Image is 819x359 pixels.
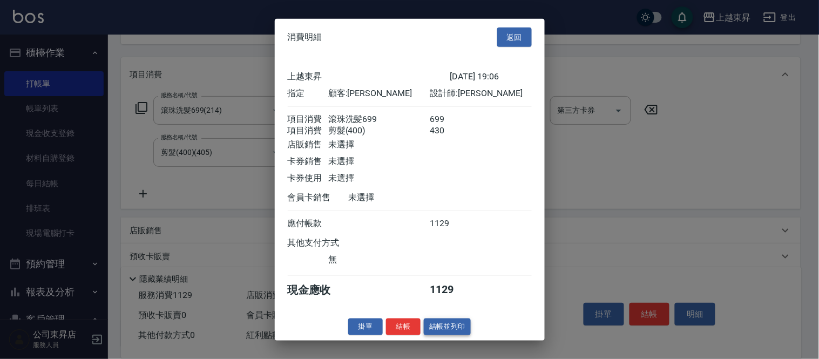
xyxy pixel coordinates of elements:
div: 剪髮(400) [328,125,430,137]
button: 結帳 [386,319,421,335]
div: 現金應收 [288,283,349,297]
div: 未選擇 [349,192,450,204]
div: 上越東昇 [288,71,450,83]
div: 未選擇 [328,156,430,167]
span: 消費明細 [288,32,322,43]
button: 結帳並列印 [424,319,471,335]
div: 顧客: [PERSON_NAME] [328,88,430,99]
div: 項目消費 [288,114,328,125]
div: 卡券銷售 [288,156,328,167]
div: 未選擇 [328,139,430,151]
div: 其他支付方式 [288,238,369,249]
div: 未選擇 [328,173,430,184]
div: 指定 [288,88,328,99]
div: 1129 [430,218,470,229]
button: 返回 [497,27,532,47]
div: 430 [430,125,470,137]
div: 設計師: [PERSON_NAME] [430,88,531,99]
div: [DATE] 19:06 [450,71,532,83]
div: 1129 [430,283,470,297]
div: 項目消費 [288,125,328,137]
div: 卡券使用 [288,173,328,184]
button: 掛單 [348,319,383,335]
div: 應付帳款 [288,218,328,229]
div: 無 [328,254,430,266]
div: 會員卡銷售 [288,192,349,204]
div: 店販銷售 [288,139,328,151]
div: 699 [430,114,470,125]
div: 滾珠洗髪699 [328,114,430,125]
